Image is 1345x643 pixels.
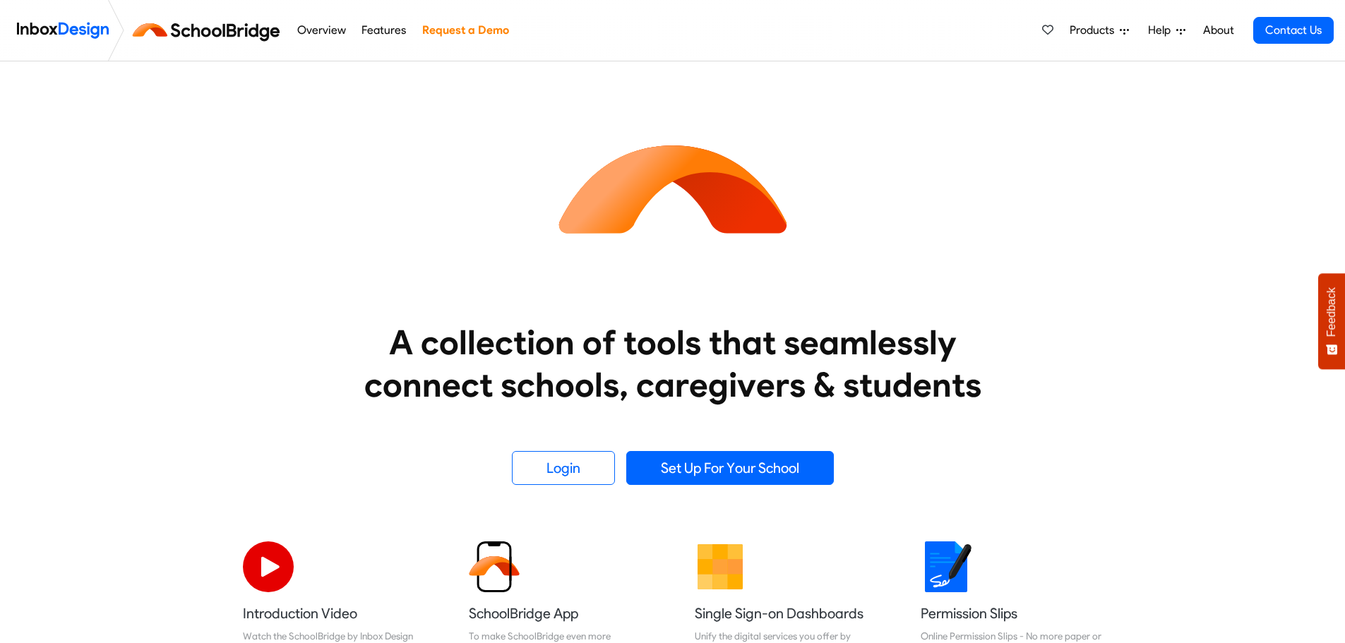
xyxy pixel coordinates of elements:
[358,16,410,44] a: Features
[1325,287,1338,337] span: Feedback
[243,541,294,592] img: 2022_07_11_icon_video_playback.svg
[469,541,520,592] img: 2022_01_13_icon_sb_app.svg
[1318,273,1345,369] button: Feedback - Show survey
[626,451,834,485] a: Set Up For Your School
[546,61,800,316] img: icon_schoolbridge.svg
[1199,16,1238,44] a: About
[418,16,513,44] a: Request a Demo
[1253,17,1334,44] a: Contact Us
[512,451,615,485] a: Login
[337,321,1008,406] heading: A collection of tools that seamlessly connect schools, caregivers & students
[243,603,425,623] h5: Introduction Video
[1070,22,1120,39] span: Products
[130,13,289,47] img: schoolbridge logo
[1148,22,1176,39] span: Help
[469,603,651,623] h5: SchoolBridge App
[921,603,1103,623] h5: Permission Slips
[695,541,746,592] img: 2022_01_13_icon_grid.svg
[293,16,349,44] a: Overview
[921,541,972,592] img: 2022_01_18_icon_signature.svg
[1142,16,1191,44] a: Help
[695,603,877,623] h5: Single Sign-on Dashboards
[1064,16,1135,44] a: Products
